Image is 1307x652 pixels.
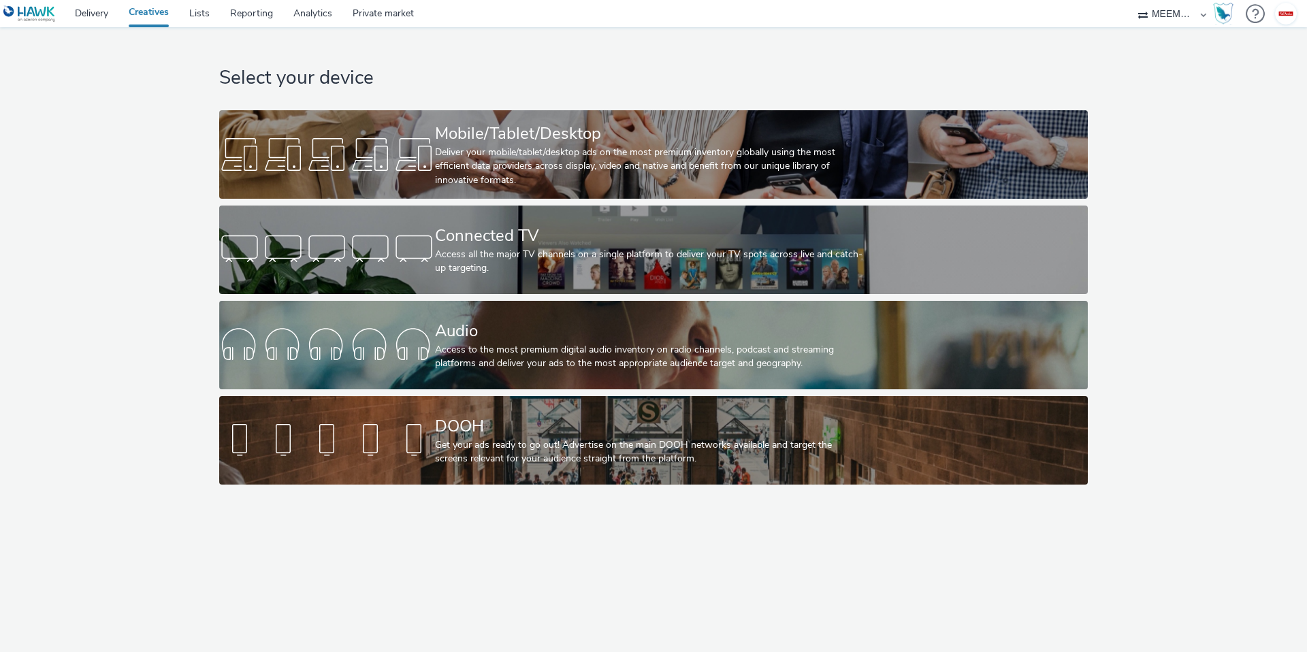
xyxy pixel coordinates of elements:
[435,146,867,187] div: Deliver your mobile/tablet/desktop ads on the most premium inventory globally using the most effi...
[435,248,867,276] div: Access all the major TV channels on a single platform to deliver your TV spots across live and ca...
[219,396,1087,485] a: DOOHGet your ads ready to go out! Advertise on the main DOOH networks available and target the sc...
[1213,3,1233,25] img: Hawk Academy
[3,5,56,22] img: undefined Logo
[435,319,867,343] div: Audio
[219,110,1087,199] a: Mobile/Tablet/DesktopDeliver your mobile/tablet/desktop ads on the most premium inventory globall...
[1276,3,1296,24] img: Tanguy Van Ingelgom
[219,301,1087,389] a: AudioAccess to the most premium digital audio inventory on radio channels, podcast and streaming ...
[219,65,1087,91] h1: Select your device
[435,438,867,466] div: Get your ads ready to go out! Advertise on the main DOOH networks available and target the screen...
[1213,3,1239,25] a: Hawk Academy
[435,414,867,438] div: DOOH
[219,206,1087,294] a: Connected TVAccess all the major TV channels on a single platform to deliver your TV spots across...
[435,224,867,248] div: Connected TV
[435,122,867,146] div: Mobile/Tablet/Desktop
[435,343,867,371] div: Access to the most premium digital audio inventory on radio channels, podcast and streaming platf...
